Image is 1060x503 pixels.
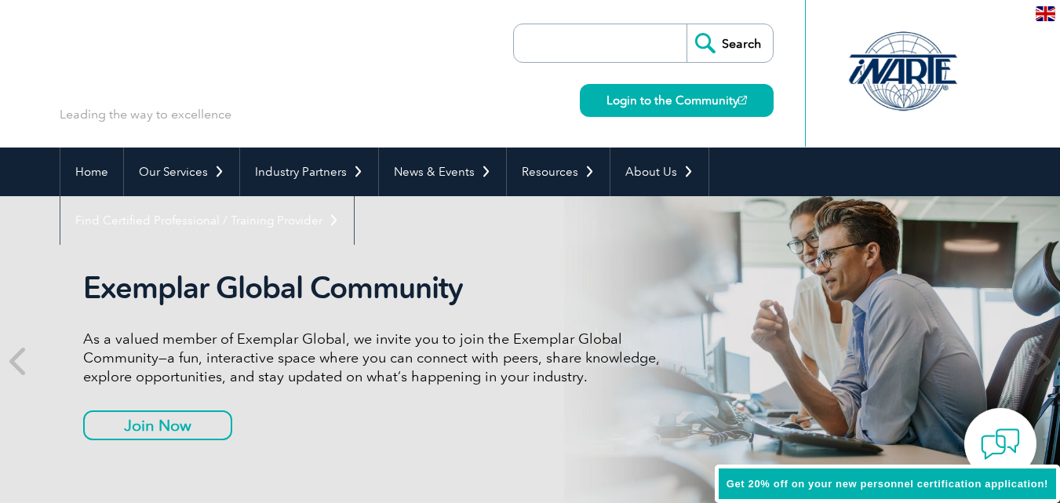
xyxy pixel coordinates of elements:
[83,410,232,440] a: Join Now
[580,84,774,117] a: Login to the Community
[738,96,747,104] img: open_square.png
[60,196,354,245] a: Find Certified Professional / Training Provider
[60,148,123,196] a: Home
[1036,6,1055,21] img: en
[379,148,506,196] a: News & Events
[610,148,708,196] a: About Us
[83,270,672,306] h2: Exemplar Global Community
[727,478,1048,490] span: Get 20% off on your new personnel certification application!
[507,148,610,196] a: Resources
[83,330,672,386] p: As a valued member of Exemplar Global, we invite you to join the Exemplar Global Community—a fun,...
[981,425,1020,464] img: contact-chat.png
[240,148,378,196] a: Industry Partners
[60,106,231,123] p: Leading the way to excellence
[687,24,773,62] input: Search
[124,148,239,196] a: Our Services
